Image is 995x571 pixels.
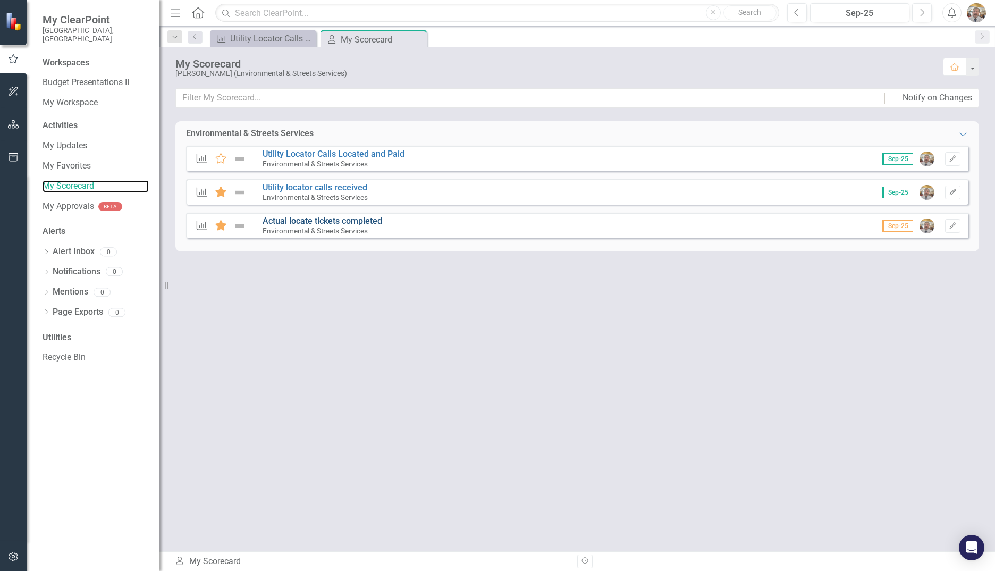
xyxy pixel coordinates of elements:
input: Search ClearPoint... [215,4,779,22]
span: My ClearPoint [43,13,149,26]
img: Steve Hardee [920,219,934,233]
img: ClearPoint Strategy [5,12,24,31]
input: Filter My Scorecard... [175,88,878,108]
img: Not Defined [233,153,247,165]
div: Sep-25 [814,7,906,20]
a: My Updates [43,140,149,152]
div: Alerts [43,225,149,238]
a: My Workspace [43,97,149,109]
small: Environmental & Streets Services [263,159,368,168]
div: Environmental & Streets Services [186,128,314,140]
div: My Scorecard [341,33,424,46]
div: My Scorecard [175,58,932,70]
small: [GEOGRAPHIC_DATA], [GEOGRAPHIC_DATA] [43,26,149,44]
a: Utility Locator Calls Located and Paid [263,149,404,159]
div: Activities [43,120,149,132]
div: Notify on Changes [903,92,972,104]
div: Workspaces [43,57,89,69]
a: Utility Locator Calls Located and Paid [213,32,314,45]
small: Environmental & Streets Services [263,226,368,235]
div: 0 [94,288,111,297]
span: Search [738,8,761,16]
a: My Scorecard [43,180,149,192]
small: Environmental & Streets Services [263,193,368,201]
a: Page Exports [53,306,103,318]
a: Actual locate tickets completed [263,216,382,226]
a: My Favorites [43,160,149,172]
img: Not Defined [233,220,247,232]
div: Utility Locator Calls Located and Paid [230,32,314,45]
a: Recycle Bin [43,351,149,364]
a: Budget Presentations II [43,77,149,89]
div: [PERSON_NAME] (Environmental & Streets Services) [175,70,932,78]
img: Steve Hardee [920,152,934,166]
div: Open Intercom Messenger [959,535,984,560]
img: Not Defined [233,186,247,199]
span: Sep-25 [882,220,913,232]
a: Notifications [53,266,100,278]
a: My Approvals [43,200,94,213]
a: Utility locator calls received [263,182,367,192]
div: BETA [98,202,122,211]
div: 0 [108,308,125,317]
img: Steve Hardee [920,185,934,200]
a: Alert Inbox [53,246,95,258]
button: Sep-25 [810,3,909,22]
div: Utilities [43,332,149,344]
div: My Scorecard [174,556,569,568]
a: Mentions [53,286,88,298]
button: Search [723,5,777,20]
img: Steve Hardee [967,3,986,22]
div: 0 [106,267,123,276]
div: 0 [100,247,117,256]
span: Sep-25 [882,187,913,198]
span: Sep-25 [882,153,913,165]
